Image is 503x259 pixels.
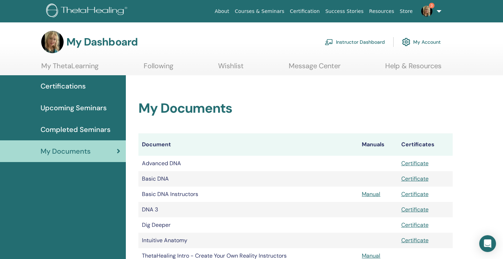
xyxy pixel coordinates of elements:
[402,36,410,48] img: cog.svg
[138,156,358,171] td: Advanced DNA
[402,34,441,50] a: My Account
[401,237,429,244] a: Certificate
[429,3,434,8] span: 3
[138,217,358,233] td: Dig Deeper
[138,187,358,202] td: Basic DNA Instructors
[325,34,385,50] a: Instructor Dashboard
[401,160,429,167] a: Certificate
[41,31,64,53] img: default.jpg
[401,206,429,213] a: Certificate
[325,39,333,45] img: chalkboard-teacher.svg
[398,133,453,156] th: Certificates
[358,133,397,156] th: Manuals
[366,5,397,18] a: Resources
[218,62,244,75] a: Wishlist
[66,36,138,48] h3: My Dashboard
[138,171,358,187] td: Basic DNA
[41,81,86,91] span: Certifications
[479,235,496,252] div: Open Intercom Messenger
[138,202,358,217] td: DNA 3
[41,146,91,156] span: My Documents
[421,6,432,17] img: default.jpg
[362,190,380,198] a: Manual
[46,3,130,19] img: logo.png
[289,62,340,75] a: Message Center
[323,5,366,18] a: Success Stories
[138,100,453,117] h2: My Documents
[138,233,358,248] td: Intuitive Anatomy
[287,5,322,18] a: Certification
[41,103,107,113] span: Upcoming Seminars
[41,124,110,135] span: Completed Seminars
[144,62,173,75] a: Following
[385,62,441,75] a: Help & Resources
[401,221,429,229] a: Certificate
[401,190,429,198] a: Certificate
[138,133,358,156] th: Document
[232,5,287,18] a: Courses & Seminars
[401,175,429,182] a: Certificate
[212,5,232,18] a: About
[41,62,99,75] a: My ThetaLearning
[397,5,416,18] a: Store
